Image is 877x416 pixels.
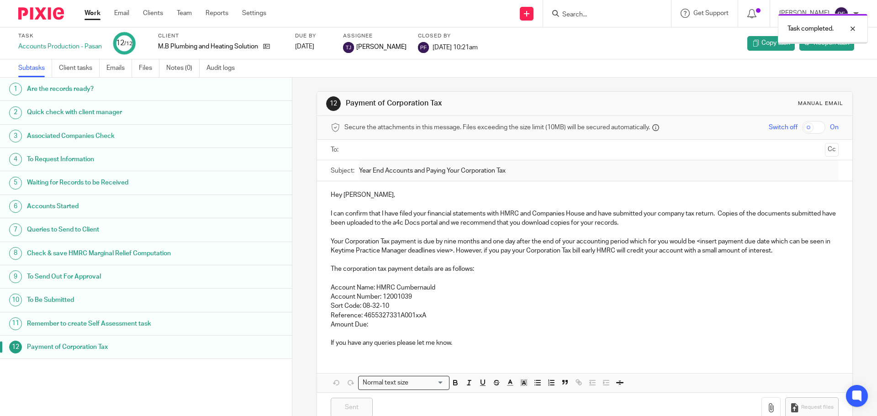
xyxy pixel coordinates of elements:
[106,59,132,77] a: Emails
[331,145,341,154] label: To:
[27,270,198,284] h1: To Send Out For Approval
[9,177,22,190] div: 5
[59,59,100,77] a: Client tasks
[798,100,843,107] div: Manual email
[331,292,838,301] p: Account Number: 12001039
[18,59,52,77] a: Subtasks
[116,38,132,48] div: 12
[295,42,332,51] div: [DATE]
[9,247,22,260] div: 8
[139,59,159,77] a: Files
[9,106,22,119] div: 2
[356,42,407,52] span: [PERSON_NAME]
[411,378,444,388] input: Search for option
[18,7,64,20] img: Pixie
[360,378,410,388] span: Normal text size
[331,209,838,228] p: I can confirm that I have filed your financial statements with HMRC and Companies House and have ...
[418,42,429,53] img: svg%3E
[177,9,192,18] a: Team
[27,317,198,331] h1: Remember to create Self Assessment task
[801,404,834,411] span: Request files
[27,223,198,237] h1: Queries to Send to Client
[830,123,839,132] span: On
[27,105,198,119] h1: Quick check with client manager
[9,317,22,330] div: 11
[18,42,102,51] div: Accounts Production - Pasan
[331,301,838,311] p: Sort Code: 08-32-10
[326,96,341,111] div: 12
[18,32,102,40] label: Task
[242,9,266,18] a: Settings
[158,42,259,51] p: M.B Plumbing and Heating Solutions Ltd
[206,59,242,77] a: Audit logs
[331,237,838,256] p: Your Corporation Tax payment is due by nine months and one day after the end of your accounting p...
[834,6,849,21] img: svg%3E
[346,99,604,108] h1: Payment of Corporation Tax
[787,24,834,33] p: Task completed.
[124,41,132,46] small: /12
[9,294,22,306] div: 10
[206,9,228,18] a: Reports
[158,32,284,40] label: Client
[9,341,22,353] div: 12
[331,190,838,200] p: Hey [PERSON_NAME],
[295,32,332,40] label: Due by
[9,153,22,166] div: 4
[27,82,198,96] h1: Are the records ready?
[418,32,478,40] label: Closed by
[344,123,650,132] span: Secure the attachments in this message. Files exceeding the size limit (10MB) will be secured aut...
[27,293,198,307] h1: To Be Submitted
[358,376,449,390] div: Search for option
[27,200,198,213] h1: Accounts Started
[9,83,22,95] div: 1
[331,320,838,329] p: Amount Due:
[143,9,163,18] a: Clients
[769,123,798,132] span: Switch off
[9,200,22,213] div: 6
[331,264,838,274] p: The corporation tax payment details are as follows:
[343,42,354,53] img: svg%3E
[27,340,198,354] h1: Payment of Corporation Tax
[331,338,838,348] p: If you have any queries please let me know.
[9,270,22,283] div: 9
[27,247,198,260] h1: Check & save HMRC Marginal Relief Computation
[27,176,198,190] h1: Waiting for Records to be Received
[9,130,22,142] div: 3
[85,9,100,18] a: Work
[27,153,198,166] h1: To Request Information
[27,129,198,143] h1: Associated Companies Check
[331,166,354,175] label: Subject:
[331,311,838,320] p: Reference: 4655327331A001xxA
[825,143,839,157] button: Cc
[114,9,129,18] a: Email
[343,32,407,40] label: Assignee
[166,59,200,77] a: Notes (0)
[9,223,22,236] div: 7
[331,283,838,292] p: Account Name: HMRC Cumbernauld
[433,44,478,50] span: [DATE] 10:21am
